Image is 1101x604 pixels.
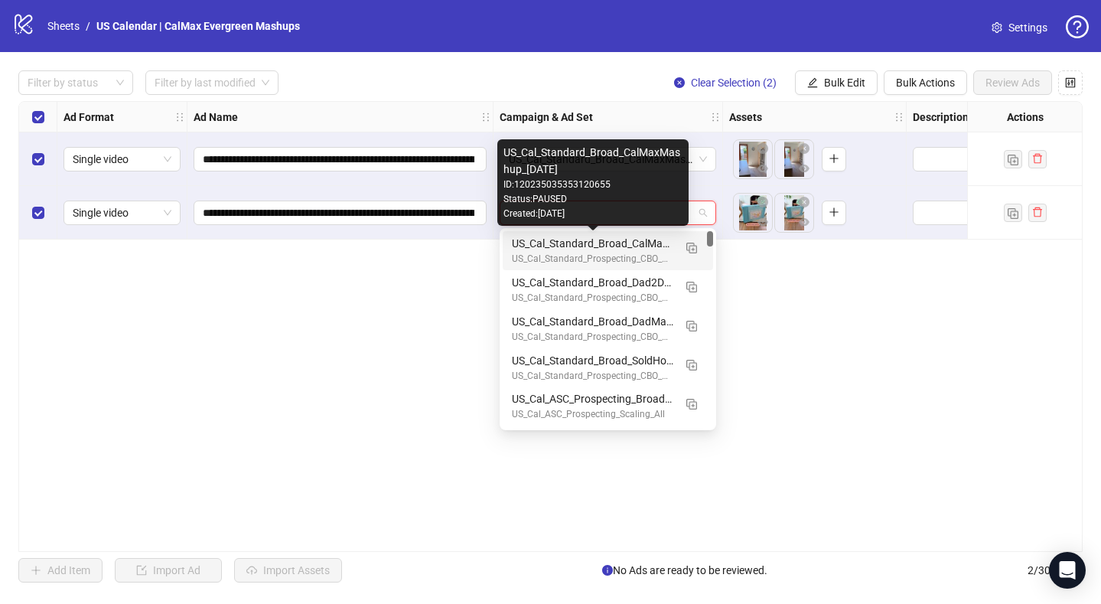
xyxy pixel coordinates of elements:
div: Resize Ad Format column [183,102,187,132]
button: Import Assets [234,558,342,583]
button: Preview [754,160,772,178]
div: US_Cal_Standard_Broad_CalMaxMashup_[DATE] [503,144,682,178]
button: Clear Selection (2) [662,70,789,95]
span: control [1065,77,1076,88]
button: Preview [795,214,813,232]
img: Asset 2 [775,140,813,178]
button: Duplicate [679,390,704,415]
li: / [86,18,90,34]
strong: Actions [1007,109,1044,126]
div: Created: [DATE] [503,207,682,221]
div: ID: 120235035353120655 [503,178,682,192]
div: Status: PAUSED [503,192,682,207]
span: eye [757,163,768,174]
div: US_Cal_ASC_Prospecting_Scaling_All [512,407,673,422]
img: Duplicate [686,360,697,371]
div: US_Cal_Standard_Broad_CalMaxMashup_[DATE] [512,235,673,252]
span: Single video [73,201,171,224]
span: holder [174,112,185,122]
button: Duplicate [1004,150,1022,168]
div: US_Cal_ASC_Prospecting_Broad_Warming [503,387,713,426]
button: Bulk Actions [884,70,967,95]
strong: Assets [729,109,762,126]
strong: Ad Format [64,109,114,126]
button: Duplicate [679,274,704,299]
img: Asset 2 [775,194,813,232]
span: No Ads are ready to be reviewed. [602,562,767,579]
span: close-circle [757,143,768,154]
span: holder [491,112,502,122]
button: Delete [754,140,772,158]
div: US_Cal_Standard_Broad_DadMashups_[DATE] [512,313,673,330]
span: eye [799,163,809,174]
img: Asset 1 [734,194,772,232]
span: Clear Selection (2) [691,77,777,89]
img: Duplicate [686,399,697,410]
span: Single video [73,148,171,171]
div: US_Cal_Standard_Broad_Dad2Dad_Statics_[DATE] [512,274,673,291]
button: Delete [795,194,813,212]
button: Import Ad [115,558,222,583]
span: Bulk Edit [824,77,865,89]
img: Asset 1 [734,140,772,178]
a: Sheets [44,18,83,34]
div: US_Cal_ASC_Prospecting_Broad_Value [503,426,713,465]
span: plus [829,207,839,217]
img: Duplicate [686,321,697,331]
a: US Calendar | CalMax Evergreen Mashups [93,18,303,34]
span: plus [829,153,839,164]
img: Duplicate [686,282,697,292]
button: Duplicate [679,235,704,260]
button: Delete [795,140,813,158]
span: setting [992,22,1002,33]
span: close-circle [757,197,768,207]
span: close-circle [674,77,685,88]
span: holder [721,112,731,122]
span: question-circle [1066,15,1089,38]
div: US_Cal_Standard_Prospecting_CBO_CreativeTesting [512,252,673,266]
div: Resize Campaign & Ad Set column [718,102,722,132]
button: Duplicate [1004,204,1022,222]
a: Settings [979,15,1060,40]
button: Add [822,147,846,171]
span: eye [799,217,809,227]
span: eye [757,217,768,227]
button: Delete [754,194,772,212]
span: 2 / 300 items [1028,562,1083,579]
span: Settings [1008,19,1047,36]
button: Duplicate [679,352,704,377]
div: Resize Ad Name column [489,102,493,132]
span: edit [807,77,818,88]
div: Resize Assets column [902,102,906,132]
span: holder [185,112,196,122]
div: US_Cal_Standard_Broad_SoldHouse_8.21.25 [503,348,713,387]
button: Preview [795,160,813,178]
span: holder [904,112,915,122]
div: Select all rows [19,102,57,132]
div: US_Cal_Standard_Prospecting_CBO_CreativeTesting [512,330,673,344]
div: US_Cal_Standard_Prospecting_CBO_CreativeTesting [512,369,673,384]
span: holder [480,112,491,122]
div: Open Intercom Messenger [1049,552,1086,589]
button: Bulk Edit [795,70,878,95]
button: Add [822,201,846,225]
div: US_Cal_Standard_Broad_Dad2Dad_Statics_8.21.25 [503,270,713,309]
div: US_Cal_Standard_Broad_DadMashups_8.21.25 [503,309,713,348]
span: Bulk Actions [896,77,955,89]
div: US_Cal_ASC_Prospecting_Broad_Warming [512,390,673,407]
div: US_Cal_Standard_Broad_CalMaxMashup_8.21.25 [503,231,713,270]
div: US_Cal_Standard_Broad_SoldHouse_[DATE] [512,352,673,369]
strong: Campaign & Ad Set [500,109,593,126]
strong: Ad Name [194,109,238,126]
div: Select row 1 [19,132,57,186]
button: Add Item [18,558,103,583]
strong: Descriptions [913,109,974,126]
span: holder [894,112,904,122]
img: Duplicate [686,243,697,253]
button: Review Ads [973,70,1052,95]
button: Preview [754,214,772,232]
button: Duplicate [679,313,704,338]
